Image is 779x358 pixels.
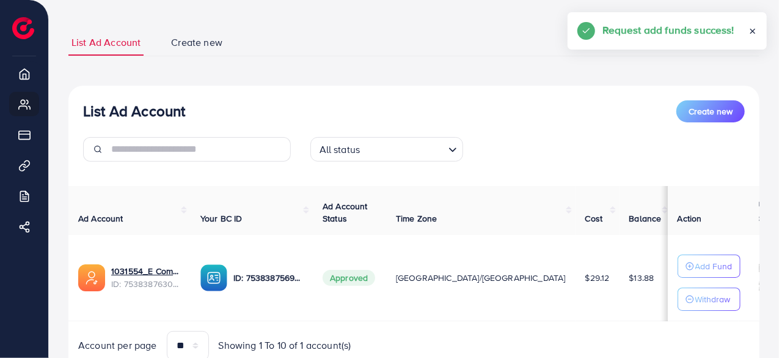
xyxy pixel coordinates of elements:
button: Create new [676,100,745,122]
span: ID: 7538387630112047122 [111,278,181,290]
span: Ad Account [78,212,123,225]
button: Withdraw [678,288,741,311]
div: <span class='underline'>1031554_E Comdey_1755167724110</span></br>7538387630112047122 [111,265,181,290]
span: $29.12 [585,272,610,284]
div: Search for option [310,137,463,162]
span: Your BC ID [200,212,243,225]
span: Balance [629,212,662,225]
p: ID: 7538387569235771393 [233,270,303,285]
span: Showing 1 To 10 of 1 account(s) [219,338,351,352]
img: ic-ads-acc.e4c84228.svg [78,264,105,291]
span: Cost [585,212,603,225]
h5: Request add funds success! [602,22,734,38]
span: Time Zone [396,212,437,225]
img: ic-ba-acc.ded83a64.svg [200,264,227,291]
span: List Ad Account [71,35,141,50]
span: $13.88 [629,272,654,284]
a: 1031554_E Comdey_1755167724110 [111,265,181,277]
p: Withdraw [695,292,731,307]
iframe: Chat [727,303,770,349]
h3: List Ad Account [83,102,185,120]
img: logo [12,17,34,39]
span: Account per page [78,338,157,352]
span: Ad Account Status [323,200,368,225]
span: Create new [689,105,733,117]
input: Search for option [364,138,443,158]
span: Action [678,212,702,225]
span: Approved [323,270,375,286]
span: All status [317,141,363,158]
p: Add Fund [695,259,733,274]
span: [GEOGRAPHIC_DATA]/[GEOGRAPHIC_DATA] [396,272,566,284]
span: Create new [171,35,222,50]
button: Add Fund [678,255,741,278]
